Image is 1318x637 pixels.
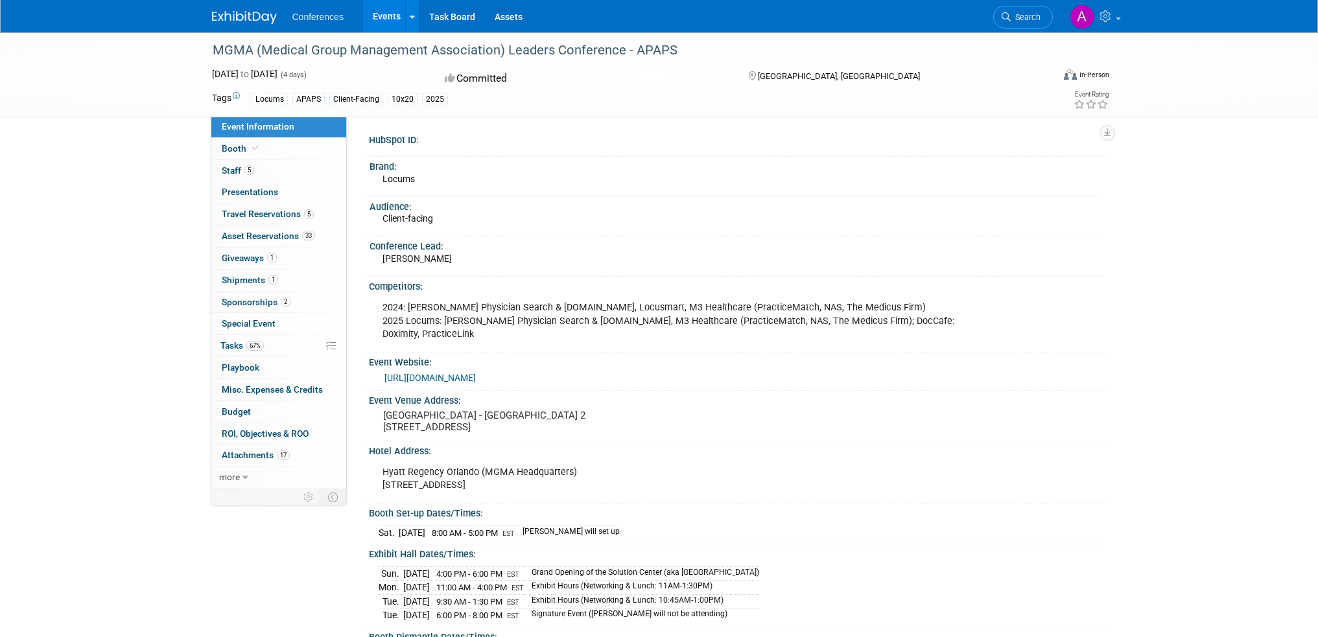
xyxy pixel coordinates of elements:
[222,143,261,154] span: Booth
[403,594,430,608] td: [DATE]
[279,71,307,79] span: (4 days)
[222,362,259,373] span: Playbook
[369,391,1107,407] div: Event Venue Address:
[507,598,519,607] span: EST
[1079,70,1109,80] div: In-Person
[512,584,524,592] span: EST
[244,165,254,175] span: 5
[222,209,314,219] span: Travel Reservations
[379,581,403,595] td: Mon.
[211,445,346,466] a: Attachments17
[212,11,277,24] img: ExhibitDay
[436,569,502,579] span: 4:00 PM - 6:00 PM
[211,467,346,488] a: more
[211,181,346,203] a: Presentations
[507,570,519,579] span: EST
[436,610,502,620] span: 6:00 PM - 8:00 PM
[524,608,759,622] td: Signature Event ([PERSON_NAME] will not be attending)
[369,504,1107,520] div: Booth Set-up Dates/Times:
[382,174,415,184] span: Locums
[1011,12,1041,22] span: Search
[281,297,290,307] span: 2
[211,248,346,269] a: Giveaways1
[369,441,1107,457] div: Hotel Address:
[252,93,288,106] div: Locums
[515,526,620,539] td: [PERSON_NAME] will set up
[403,566,430,581] td: [DATE]
[1064,69,1077,80] img: Format-Inperson.png
[379,526,399,539] td: Sat.
[252,145,259,152] i: Booth reservation complete
[277,450,290,460] span: 17
[239,69,251,79] span: to
[222,318,276,329] span: Special Event
[502,529,515,538] span: EST
[212,69,277,79] span: [DATE] [DATE]
[219,472,240,482] span: more
[507,612,519,620] span: EST
[211,313,346,334] a: Special Event
[993,6,1053,29] a: Search
[304,209,314,219] span: 5
[222,275,278,285] span: Shipments
[379,608,403,622] td: Tue.
[220,340,264,351] span: Tasks
[302,231,315,240] span: 33
[298,489,320,505] td: Personalize Event Tab Strip
[369,544,1107,561] div: Exhibit Hall Dates/Times:
[211,335,346,356] a: Tasks67%
[524,581,759,595] td: Exhibit Hours (Networking & Lunch: 11AM-1:30PM)
[267,253,277,262] span: 1
[222,384,323,395] span: Misc. Expenses & Credits
[208,39,1033,62] div: MGMA (Medical Group Management Association) Leaders Conference - APAPS
[422,93,448,106] div: 2025
[211,357,346,378] a: Playbook
[436,583,507,592] span: 11:00 AM - 4:00 PM
[1070,5,1094,29] img: Andrea Fisher
[211,138,346,159] a: Booth
[370,197,1101,213] div: Audience:
[369,277,1107,293] div: Competitors:
[1074,91,1109,98] div: Event Rating
[212,91,240,106] td: Tags
[370,237,1101,253] div: Conference Lead:
[211,379,346,400] a: Misc. Expenses & Credits
[388,93,418,106] div: 10x20
[399,526,425,539] td: [DATE]
[222,450,290,460] span: Attachments
[211,401,346,423] a: Budget
[329,93,383,106] div: Client-Facing
[222,231,315,241] span: Asset Reservations
[382,213,433,224] span: Client-facing
[292,12,344,22] span: Conferences
[383,410,662,433] pre: [GEOGRAPHIC_DATA] - [GEOGRAPHIC_DATA] 2 [STREET_ADDRESS]
[441,67,727,90] div: Committed
[320,489,346,505] td: Toggle Event Tabs
[379,566,403,581] td: Sun.
[211,226,346,247] a: Asset Reservations33
[222,165,254,176] span: Staff
[222,428,309,439] span: ROI, Objectives & ROO
[382,253,452,264] span: [PERSON_NAME]
[524,566,759,581] td: Grand Opening of the Solution Center (aka [GEOGRAPHIC_DATA])
[222,297,290,307] span: Sponsorships
[292,93,325,106] div: APAPS
[524,594,759,608] td: Exhibit Hours (Networking & Lunch: 10:45AM-1:00PM)
[246,341,264,351] span: 67%
[373,295,963,347] div: 2024: [PERSON_NAME] Physician Search & [DOMAIN_NAME], Locusmart, M3 Healthcare (PracticeMatch, NA...
[373,459,963,498] div: Hyatt Regency Orlando (MGMA Headquarters) [STREET_ADDRESS]
[211,270,346,291] a: Shipments1
[384,373,476,383] a: [URL][DOMAIN_NAME]
[268,275,278,284] span: 1
[370,157,1101,173] div: Brand:
[211,203,346,225] a: Travel Reservations5
[222,253,277,263] span: Giveaways
[211,160,346,181] a: Staff5
[222,121,294,132] span: Event Information
[432,528,498,538] span: 8:00 AM - 5:00 PM
[976,67,1110,87] div: Event Format
[436,597,502,607] span: 9:30 AM - 1:30 PM
[211,423,346,445] a: ROI, Objectives & ROO
[211,116,346,137] a: Event Information
[211,292,346,313] a: Sponsorships2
